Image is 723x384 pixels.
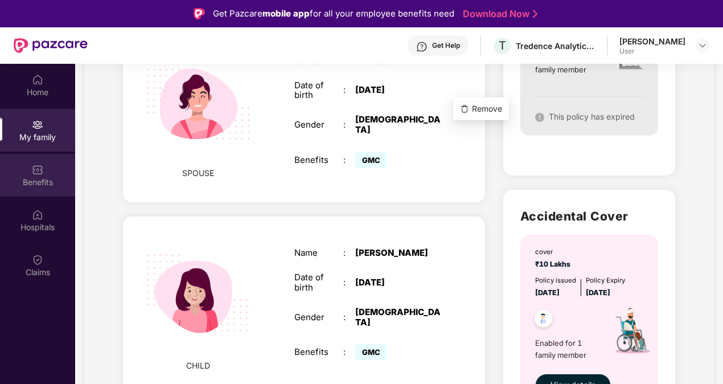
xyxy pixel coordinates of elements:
[32,119,43,130] img: svg+xml;base64,PHN2ZyB3aWR0aD0iMjAiIGhlaWdodD0iMjAiIHZpZXdCb3g9IjAgMCAyMCAyMCIgZmlsbD0ibm9uZSIgeG...
[213,7,454,21] div: Get Pazcare for all your employee benefits need
[619,36,685,47] div: [PERSON_NAME]
[294,248,343,258] div: Name
[294,155,343,165] div: Benefits
[355,344,387,360] span: GMC
[516,40,595,51] div: Tredence Analytics Solutions Private Limited
[355,152,387,168] span: GMC
[262,8,310,19] strong: mobile app
[343,155,355,165] div: :
[586,276,625,286] div: Policy Expiry
[194,8,205,19] img: Logo
[294,80,343,101] div: Date of birth
[472,103,502,115] span: Remove
[355,307,441,328] div: [DEMOGRAPHIC_DATA]
[549,112,635,121] span: This policy has expired
[463,8,534,20] a: Download Now
[535,276,576,286] div: Policy issued
[698,41,707,50] img: svg+xml;base64,PHN2ZyBpZD0iRHJvcGRvd24tMzJ4MzIiIHhtbG5zPSJodHRwOi8vd3d3LnczLm9yZy8yMDAwL3N2ZyIgd2...
[535,337,599,361] span: Enabled for 1 family member
[529,307,557,334] img: svg+xml;base64,PHN2ZyB4bWxucz0iaHR0cDovL3d3dy53My5vcmcvMjAwMC9zdmciIHdpZHRoPSI0OC45NDMiIGhlaWdodD...
[343,85,355,95] div: :
[182,167,214,179] span: SPOUSE
[432,41,460,50] div: Get Help
[599,299,663,368] img: icon
[294,272,343,293] div: Date of birth
[355,56,441,66] div: Nirmala
[294,347,343,357] div: Benefits
[294,56,343,66] div: Name
[343,347,355,357] div: :
[520,207,658,226] h2: Accidental Cover
[343,277,355,288] div: :
[533,8,537,20] img: Stroke
[133,35,264,167] img: svg+xml;base64,PHN2ZyB4bWxucz0iaHR0cDovL3d3dy53My5vcmcvMjAwMC9zdmciIHdpZHRoPSIyMjQiIGhlaWdodD0iMT...
[294,120,343,130] div: Gender
[535,113,544,122] img: svg+xml;base64,PHN2ZyB4bWxucz0iaHR0cDovL3d3dy53My5vcmcvMjAwMC9zdmciIHdpZHRoPSIxNiIgaGVpZ2h0PSIxNi...
[355,248,441,258] div: [PERSON_NAME]
[343,248,355,258] div: :
[355,115,441,135] div: [DEMOGRAPHIC_DATA]
[32,209,43,220] img: svg+xml;base64,PHN2ZyBpZD0iSG9zcGl0YWxzIiB4bWxucz0iaHR0cDovL3d3dy53My5vcmcvMjAwMC9zdmciIHdpZHRoPS...
[355,277,441,288] div: [DATE]
[619,47,685,56] div: User
[32,164,43,175] img: svg+xml;base64,PHN2ZyBpZD0iQmVuZWZpdHMiIHhtbG5zPSJodHRwOi8vd3d3LnczLm9yZy8yMDAwL3N2ZyIgd2lkdGg9Ij...
[343,312,355,322] div: :
[32,254,43,265] img: svg+xml;base64,PHN2ZyBpZD0iQ2xhaW0iIHhtbG5zPSJodHRwOi8vd3d3LnczLm9yZy8yMDAwL3N2ZyIgd2lkdGg9IjIwIi...
[355,85,441,95] div: [DATE]
[535,247,574,258] div: cover
[416,41,428,52] img: svg+xml;base64,PHN2ZyBpZD0iSGVscC0zMngzMiIgeG1sbnM9Imh0dHA6Ly93d3cudzMub3JnLzIwMDAvc3ZnIiB3aWR0aD...
[133,228,264,360] img: svg+xml;base64,PHN2ZyB4bWxucz0iaHR0cDovL3d3dy53My5vcmcvMjAwMC9zdmciIHdpZHRoPSIyMjQiIGhlaWdodD0iMT...
[32,74,43,85] img: svg+xml;base64,PHN2ZyBpZD0iSG9tZSIgeG1sbnM9Imh0dHA6Ly93d3cudzMub3JnLzIwMDAvc3ZnIiB3aWR0aD0iMjAiIG...
[535,260,574,268] span: ₹10 Lakhs
[343,56,355,66] div: :
[535,288,560,297] span: [DATE]
[460,104,469,113] img: svg+xml;base64,PHN2ZyBpZD0iRGVsZXRlLTMyeDMyIiB4bWxucz0iaHR0cDovL3d3dy53My5vcmcvMjAwMC9zdmciIHdpZH...
[186,360,210,372] span: CHILD
[14,38,88,53] img: New Pazcare Logo
[294,312,343,322] div: Gender
[343,120,355,130] div: :
[499,39,506,52] span: T
[586,288,610,297] span: [DATE]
